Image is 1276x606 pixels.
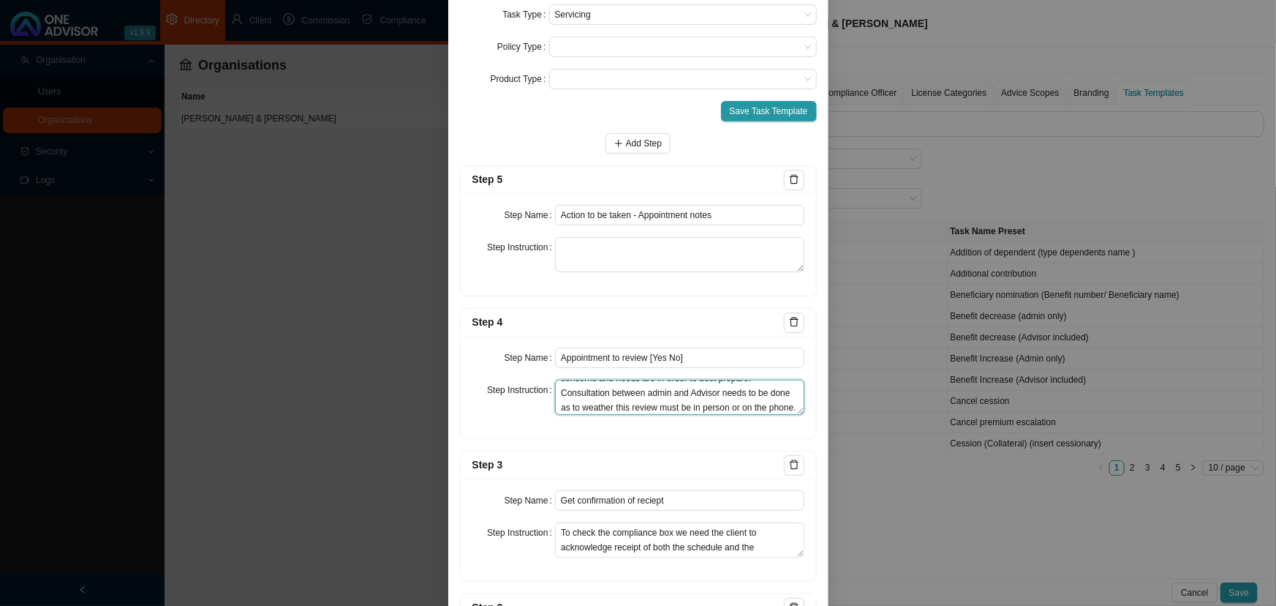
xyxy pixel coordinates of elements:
[626,136,662,151] span: Add Step
[605,133,671,154] button: Add Step
[555,380,804,415] textarea: If the client wants a review, please try find out what the concerns and needs are in order to bes...
[789,460,799,470] span: delete
[789,317,799,327] span: delete
[487,237,555,258] label: Step Instruction
[472,457,784,474] div: Step 3
[472,314,784,331] div: Step 4
[491,69,549,89] label: Product Type
[505,348,555,368] label: Step Name
[614,139,623,148] span: plus
[502,4,548,25] label: Task Type
[487,523,555,543] label: Step Instruction
[555,5,811,24] span: Servicing
[730,104,808,119] span: Save Task Template
[505,205,555,225] label: Step Name
[497,37,549,57] label: Policy Type
[472,171,784,188] div: Step 5
[721,101,817,121] button: Save Task Template
[555,523,804,558] textarea: To check the compliance box we need the client to acknowledge receipt of both the schedule and th...
[789,174,799,184] span: delete
[487,380,555,400] label: Step Instruction
[505,490,555,511] label: Step Name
